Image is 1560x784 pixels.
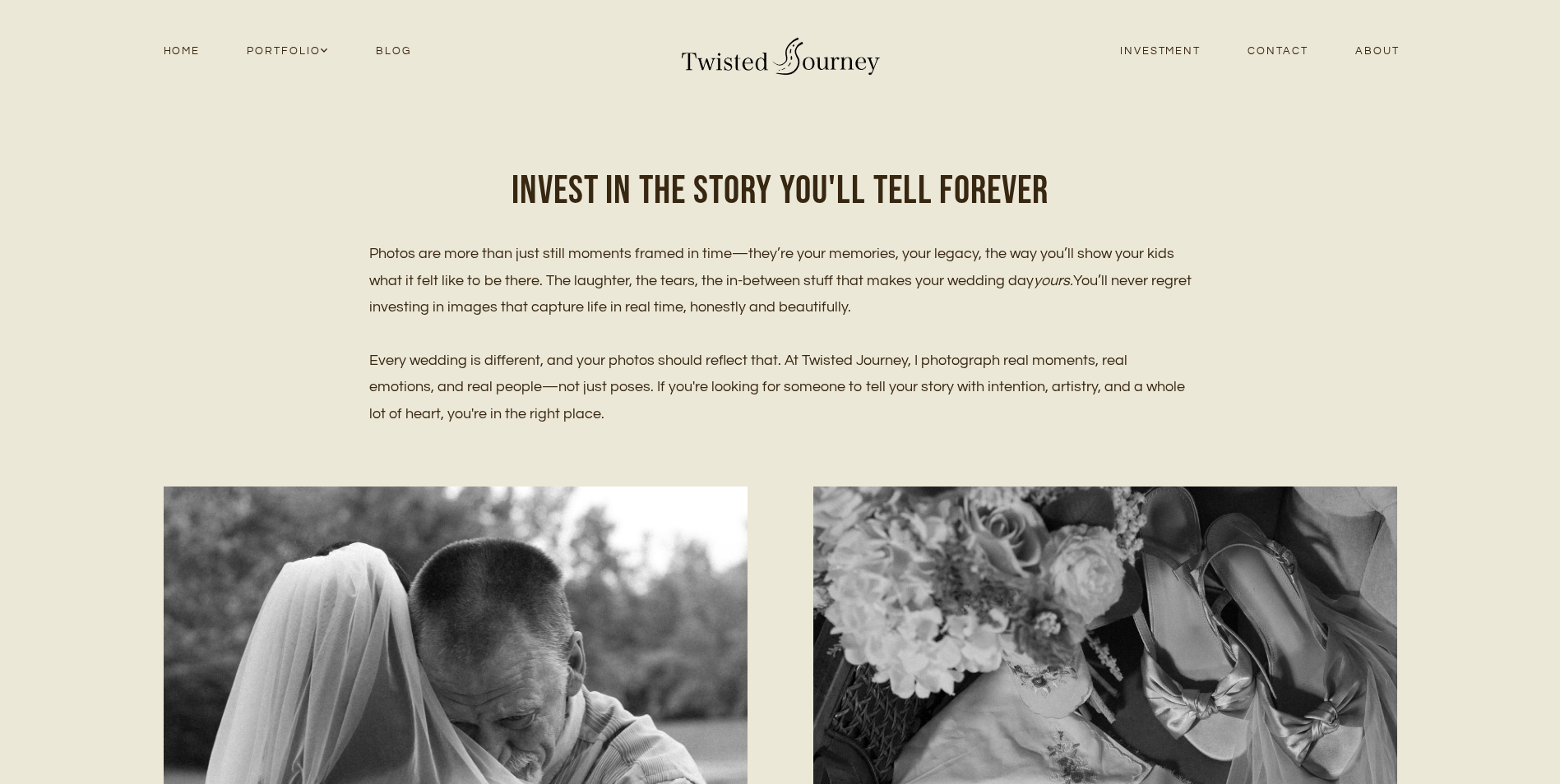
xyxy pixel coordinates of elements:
a: Contact [1224,40,1332,62]
span: Portfolio [247,43,329,60]
p: Every wedding is different, and your photos should reflect that. At Twisted Journey, I photograph... [369,348,1192,427]
p: Photos are more than just still moments framed in time—they’re your memories, your legacy, the wa... [369,241,1192,321]
a: About [1331,40,1423,62]
em: yours. [1034,273,1073,288]
a: Blog [352,40,434,62]
img: Twisted Journey [678,25,883,77]
a: Home [140,40,224,62]
a: Portfolio [224,40,352,62]
h1: Invest in The story you'll tell forever [369,168,1192,215]
a: Investment [1096,40,1224,62]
